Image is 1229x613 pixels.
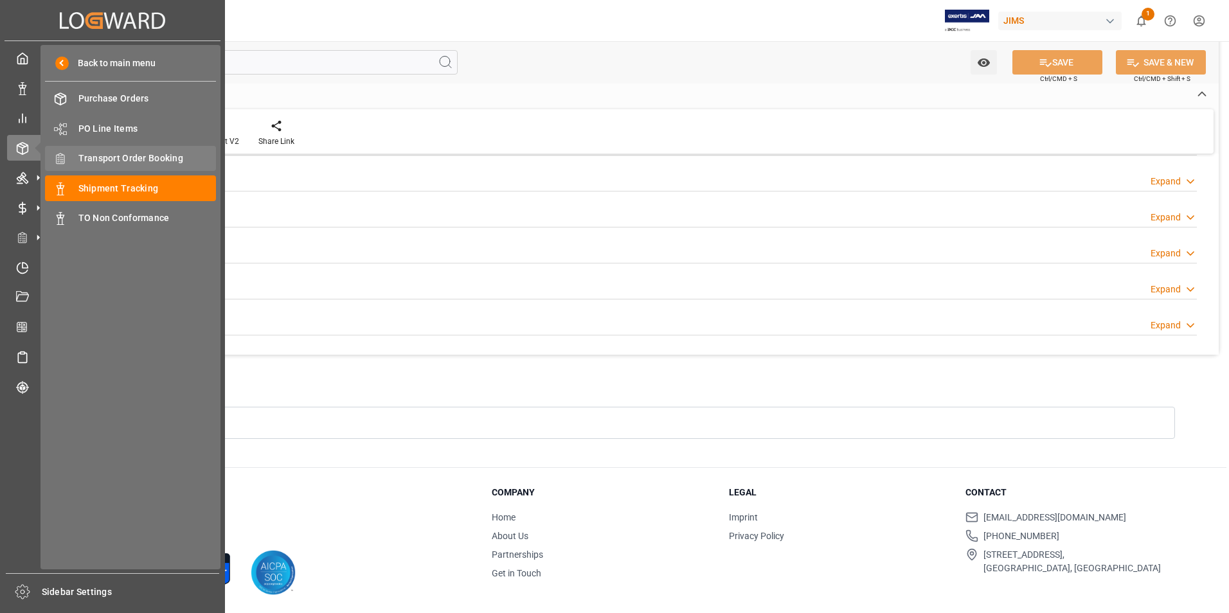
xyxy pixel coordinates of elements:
a: About Us [492,531,528,541]
a: Document Management [7,285,218,310]
button: SAVE [1012,50,1102,75]
a: Privacy Policy [729,531,784,541]
div: Expand [1151,283,1181,296]
h3: Company [492,486,713,499]
a: Purchase Orders [45,86,216,111]
button: SAVE & NEW [1116,50,1206,75]
div: Expand [1151,211,1181,224]
span: Sidebar Settings [42,585,220,599]
a: Data Management [7,75,218,100]
a: My Cockpit [7,46,218,71]
a: TO Non Conformance [45,206,216,231]
img: Exertis%20JAM%20-%20Email%20Logo.jpg_1722504956.jpg [945,10,989,32]
a: Tracking Shipment [7,374,218,399]
img: AICPA SOC [251,550,296,595]
button: JIMS [998,8,1127,33]
a: Home [492,512,516,522]
div: Share Link [258,136,294,147]
span: [PHONE_NUMBER] [983,529,1059,543]
a: Get in Touch [492,568,541,578]
span: Ctrl/CMD + Shift + S [1134,74,1190,84]
div: Expand [1151,175,1181,188]
a: Partnerships [492,549,543,560]
a: Imprint [729,512,758,522]
h3: Contact [965,486,1187,499]
div: Expand [1151,319,1181,332]
button: open menu [971,50,997,75]
div: JIMS [998,12,1122,30]
span: Transport Order Booking [78,152,217,165]
span: Purchase Orders [78,92,217,105]
input: Search Fields [59,50,458,75]
span: Shipment Tracking [78,182,217,195]
a: PO Line Items [45,116,216,141]
span: PO Line Items [78,122,217,136]
p: Version [DATE] [85,527,460,538]
span: TO Non Conformance [78,211,217,225]
span: [EMAIL_ADDRESS][DOMAIN_NAME] [983,511,1126,524]
button: Help Center [1156,6,1185,35]
a: Transport Order Booking [45,146,216,171]
span: Back to main menu [69,57,156,70]
span: 1 [1142,8,1154,21]
span: Ctrl/CMD + S [1040,74,1077,84]
a: My Reports [7,105,218,130]
div: Expand [1151,247,1181,260]
a: Shipment Tracking [45,175,216,200]
h3: Legal [729,486,950,499]
span: [STREET_ADDRESS], [GEOGRAPHIC_DATA], [GEOGRAPHIC_DATA] [983,548,1161,575]
a: Sailing Schedules [7,344,218,369]
button: show 1 new notifications [1127,6,1156,35]
a: CO2 Calculator [7,314,218,339]
a: Timeslot Management V2 [7,254,218,280]
p: © 2025 Logward. All rights reserved. [85,515,460,527]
